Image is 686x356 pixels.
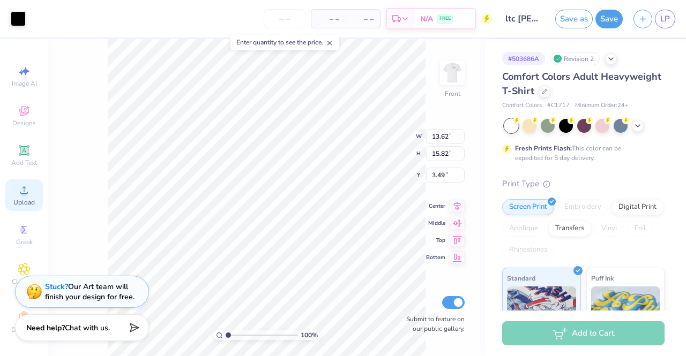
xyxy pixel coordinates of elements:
[591,286,660,340] img: Puff Ink
[264,9,305,28] input: – –
[12,119,36,127] span: Designs
[16,238,33,246] span: Greek
[502,199,554,215] div: Screen Print
[595,10,623,28] button: Save
[594,221,624,237] div: Vinyl
[502,242,554,258] div: Rhinestones
[13,198,35,207] span: Upload
[318,13,339,25] span: – –
[420,13,433,25] span: N/A
[26,323,65,333] strong: Need help?
[502,221,545,237] div: Applique
[502,101,542,110] span: Comfort Colors
[548,221,591,237] div: Transfers
[628,221,653,237] div: Foil
[11,158,37,167] span: Add Text
[230,35,339,50] div: Enter quantity to see the price.
[301,330,318,340] span: 100 %
[5,277,43,294] span: Clipart & logos
[352,13,374,25] span: – –
[591,272,614,284] span: Puff Ink
[426,219,445,227] span: Middle
[655,10,675,28] a: LP
[45,282,135,302] div: Our Art team will finish your design for free.
[426,237,445,244] span: Top
[502,178,665,190] div: Print Type
[660,13,670,25] span: LP
[45,282,68,292] strong: Stuck?
[550,52,600,65] div: Revision 2
[11,325,37,334] span: Decorate
[515,143,647,163] div: This color can be expedited for 5 day delivery.
[497,8,550,29] input: Untitled Design
[442,62,463,84] img: Front
[502,52,545,65] div: # 503686A
[65,323,110,333] span: Chat with us.
[575,101,629,110] span: Minimum Order: 24 +
[12,79,37,88] span: Image AI
[507,286,576,340] img: Standard
[426,202,445,210] span: Center
[507,272,535,284] span: Standard
[445,89,460,99] div: Front
[439,15,451,22] span: FREE
[547,101,570,110] span: # C1717
[426,254,445,261] span: Bottom
[502,70,661,97] span: Comfort Colors Adult Heavyweight T-Shirt
[400,314,465,334] label: Submit to feature on our public gallery.
[555,10,593,28] button: Save as
[557,199,608,215] div: Embroidery
[515,144,572,153] strong: Fresh Prints Flash:
[612,199,663,215] div: Digital Print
